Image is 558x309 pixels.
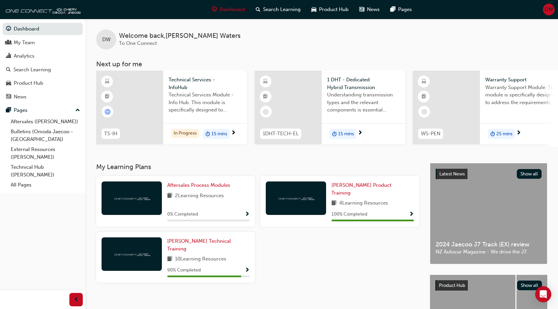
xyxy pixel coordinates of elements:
[367,6,380,13] span: News
[430,163,547,264] a: Latest NewsShow all2024 Jaecoo J7 Track (EX) reviewNZ Autocar Magazine - We drive the J7.
[105,92,110,101] span: booktick-icon
[245,266,250,275] button: Show Progress
[354,3,385,16] a: news-iconNews
[385,3,417,16] a: pages-iconPages
[245,210,250,219] button: Show Progress
[113,195,150,201] img: oneconnect
[331,182,391,196] span: [PERSON_NAME] Product Training
[263,109,269,115] span: learningRecordVerb_NONE-icon
[255,71,406,144] a: 1DHT-TECH-EL1 DHT - Dedicated Hybrid TransmissionUnderstanding transmission types and the relevan...
[545,6,553,13] span: DW
[6,53,11,59] span: chart-icon
[96,163,419,171] h3: My Learning Plans
[421,130,440,138] span: WS-PEN
[8,127,83,144] a: Bulletins (Omoda Jaecoo - [GEOGRAPHIC_DATA])
[8,117,83,127] a: Aftersales ([PERSON_NAME])
[3,50,83,62] a: Analytics
[6,40,11,46] span: people-icon
[3,23,83,35] a: Dashboard
[14,52,35,60] div: Analytics
[74,296,79,304] span: prev-icon
[358,130,363,136] span: next-icon
[496,130,512,138] span: 25 mins
[8,180,83,190] a: All Pages
[205,130,210,138] span: duration-icon
[105,77,110,86] span: learningResourceType_ELEARNING-icon
[3,3,80,16] img: oneconnect
[439,171,465,177] span: Latest News
[422,92,426,101] span: booktick-icon
[8,144,83,162] a: External Resources ([PERSON_NAME])
[14,93,26,101] div: News
[85,60,558,68] h3: Next up for me
[14,79,43,87] div: Product Hub
[543,4,555,15] button: DW
[421,109,427,115] span: learningRecordVerb_NONE-icon
[436,169,542,179] a: Latest NewsShow all
[105,109,111,115] span: learningRecordVerb_ATTEMPT-icon
[319,6,349,13] span: Product Hub
[167,211,198,218] span: 0 % Completed
[3,91,83,103] a: News
[206,3,250,16] a: guage-iconDashboard
[167,238,231,252] span: [PERSON_NAME] Technical Training
[6,26,11,32] span: guage-icon
[169,91,242,114] span: Technical Services Module - Info Hub. This module is specifically designed to address the require...
[327,76,400,91] span: 1 DHT - Dedicated Hybrid Transmission
[6,107,11,113] span: pages-icon
[6,94,11,100] span: news-icon
[211,130,227,138] span: 15 mins
[516,130,521,136] span: next-icon
[439,283,465,288] span: Product Hub
[119,40,157,46] span: To One Connect
[231,130,236,136] span: next-icon
[332,130,337,138] span: duration-icon
[398,6,412,13] span: Pages
[167,192,172,200] span: book-icon
[263,77,268,86] span: learningResourceType_ELEARNING-icon
[436,248,542,256] span: NZ Autocar Magazine - We drive the J7.
[75,106,80,115] span: up-icon
[8,162,83,180] a: Technical Hub ([PERSON_NAME])
[263,6,301,13] span: Search Learning
[113,251,150,257] img: oneconnect
[517,169,542,179] button: Show all
[171,129,199,138] div: In Progress
[14,106,27,114] div: Pages
[435,280,542,291] a: Product HubShow all
[167,182,230,188] span: Aftersales Process Modules
[263,92,268,101] span: booktick-icon
[175,192,224,200] span: 2 Learning Resources
[331,181,414,197] a: [PERSON_NAME] Product Training
[250,3,306,16] a: search-iconSearch Learning
[3,104,83,117] button: Pages
[327,91,400,114] span: Understanding transmission types and the relevant components is essential knowledge required for ...
[490,130,495,138] span: duration-icon
[245,267,250,274] span: Show Progress
[104,130,117,138] span: TS-IH
[517,281,542,290] button: Show all
[167,255,172,263] span: book-icon
[6,80,11,86] span: car-icon
[263,130,299,138] span: 1DHT-TECH-EL
[3,77,83,89] a: Product Hub
[409,210,414,219] button: Show Progress
[6,67,11,73] span: search-icon
[169,76,242,91] span: Technical Services - InfoHub
[256,5,260,14] span: search-icon
[409,212,414,218] span: Show Progress
[167,237,250,252] a: [PERSON_NAME] Technical Training
[390,5,395,14] span: pages-icon
[3,36,83,49] a: My Team
[277,195,314,201] img: oneconnect
[212,5,217,14] span: guage-icon
[535,286,551,302] div: Open Intercom Messenger
[3,64,83,76] a: Search Learning
[436,241,542,248] span: 2024 Jaecoo J7 Track (EX) review
[96,71,247,144] a: TS-IHTechnical Services - InfoHubTechnical Services Module - Info Hub. This module is specificall...
[119,32,241,40] span: Welcome back , [PERSON_NAME] Waters
[102,36,111,44] span: DW
[331,199,336,208] span: book-icon
[422,77,426,86] span: learningResourceType_ELEARNING-icon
